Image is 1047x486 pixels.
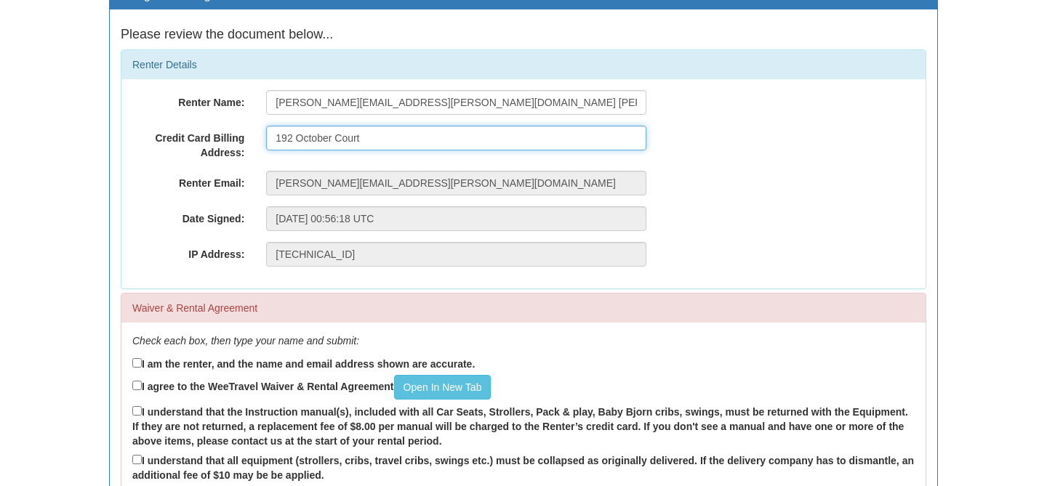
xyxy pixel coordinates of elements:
[132,358,142,368] input: I am the renter, and the name and email address shown are accurate.
[121,50,926,79] div: Renter Details
[132,381,142,390] input: I agree to the WeeTravel Waiver & Rental AgreementOpen In New Tab
[121,171,255,190] label: Renter Email:
[132,335,359,347] em: Check each box, then type your name and submit:
[132,455,142,464] input: I understand that all equipment (strollers, cribs, travel cribs, swings etc.) must be collapsed a...
[132,406,142,416] input: I understand that the Instruction manual(s), included with all Car Seats, Strollers, Pack & play,...
[121,90,255,110] label: Renter Name:
[121,28,926,42] h4: Please review the document below...
[132,355,475,371] label: I am the renter, and the name and email address shown are accurate.
[121,206,255,226] label: Date Signed:
[132,403,915,448] label: I understand that the Instruction manual(s), included with all Car Seats, Strollers, Pack & play,...
[121,126,255,160] label: Credit Card Billing Address:
[132,452,915,482] label: I understand that all equipment (strollers, cribs, travel cribs, swings etc.) must be collapsed a...
[132,375,491,400] label: I agree to the WeeTravel Waiver & Rental Agreement
[394,375,492,400] a: Open In New Tab
[121,242,255,262] label: IP Address:
[121,293,926,323] div: Waiver & Rental Agreement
